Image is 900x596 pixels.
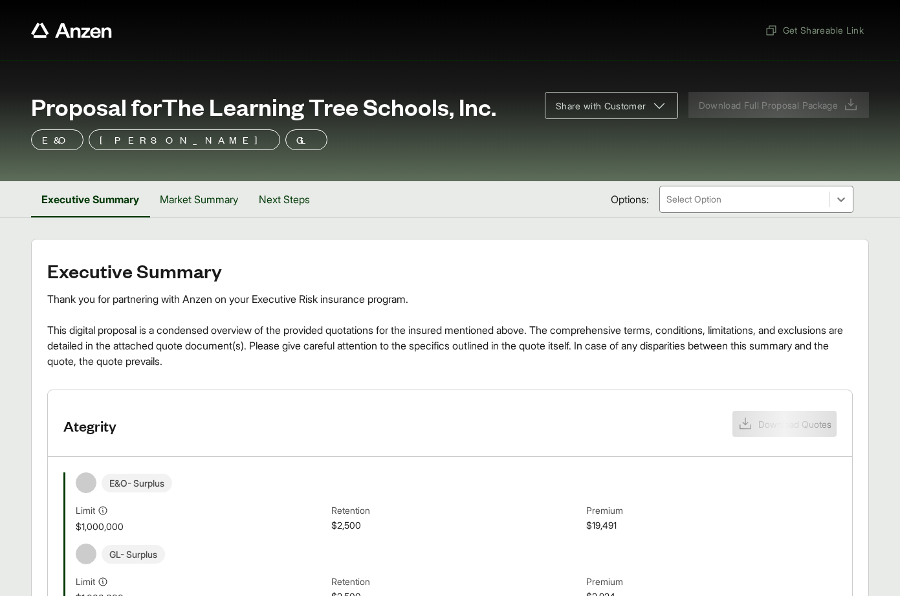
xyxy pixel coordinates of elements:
p: [PERSON_NAME] [100,132,269,148]
span: Limit [76,575,95,588]
button: Executive Summary [31,181,149,217]
span: Options: [611,192,649,207]
p: E&O [42,132,72,148]
h2: Executive Summary [47,260,853,281]
span: GL - Surplus [102,545,165,564]
span: Share with Customer [556,99,646,113]
span: Limit [76,503,95,517]
span: Proposal for The Learning Tree Schools, Inc. [31,93,496,119]
span: $1,000,000 [76,520,326,533]
span: $2,500 [331,518,582,533]
button: Next Steps [248,181,320,217]
span: Download Full Proposal Package [699,98,839,112]
span: E&O - Surplus [102,474,172,492]
button: Market Summary [149,181,248,217]
span: Retention [331,503,582,518]
div: Thank you for partnering with Anzen on your Executive Risk insurance program. This digital propos... [47,291,853,369]
h3: Ategrity [63,416,116,436]
a: Anzen website [31,23,112,38]
span: Premium [586,503,837,518]
button: Get Shareable Link [760,18,869,42]
span: Premium [586,575,837,590]
p: GL [296,132,316,148]
span: $19,491 [586,518,837,533]
button: Share with Customer [545,92,678,119]
span: Get Shareable Link [765,23,864,37]
span: Retention [331,575,582,590]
